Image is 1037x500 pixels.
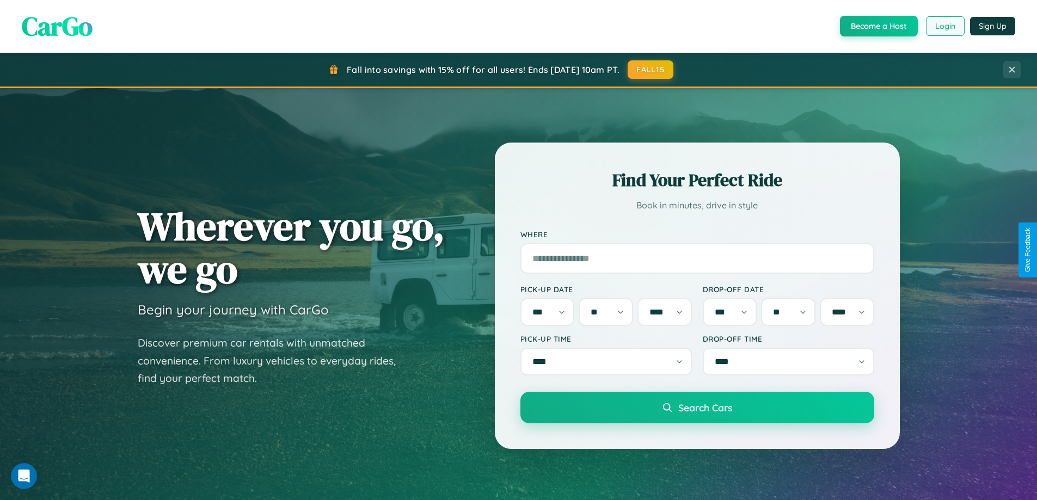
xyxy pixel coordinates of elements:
button: Login [926,16,965,36]
span: CarGo [22,8,93,44]
span: Fall into savings with 15% off for all users! Ends [DATE] 10am PT. [347,64,619,75]
label: Pick-up Time [520,334,692,343]
button: Search Cars [520,392,874,423]
label: Pick-up Date [520,285,692,294]
h2: Find Your Perfect Ride [520,168,874,192]
button: Sign Up [970,17,1015,35]
p: Book in minutes, drive in style [520,197,874,213]
iframe: Intercom live chat [11,463,37,489]
span: Search Cars [678,402,732,413]
h3: Begin your journey with CarGo [138,301,329,318]
label: Drop-off Time [703,334,874,343]
label: Where [520,230,874,239]
h1: Wherever you go, we go [138,205,445,291]
div: Give Feedback [1024,228,1032,272]
label: Drop-off Date [703,285,874,294]
p: Discover premium car rentals with unmatched convenience. From luxury vehicles to everyday rides, ... [138,334,410,387]
button: FALL15 [628,60,673,79]
button: Become a Host [840,16,918,36]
